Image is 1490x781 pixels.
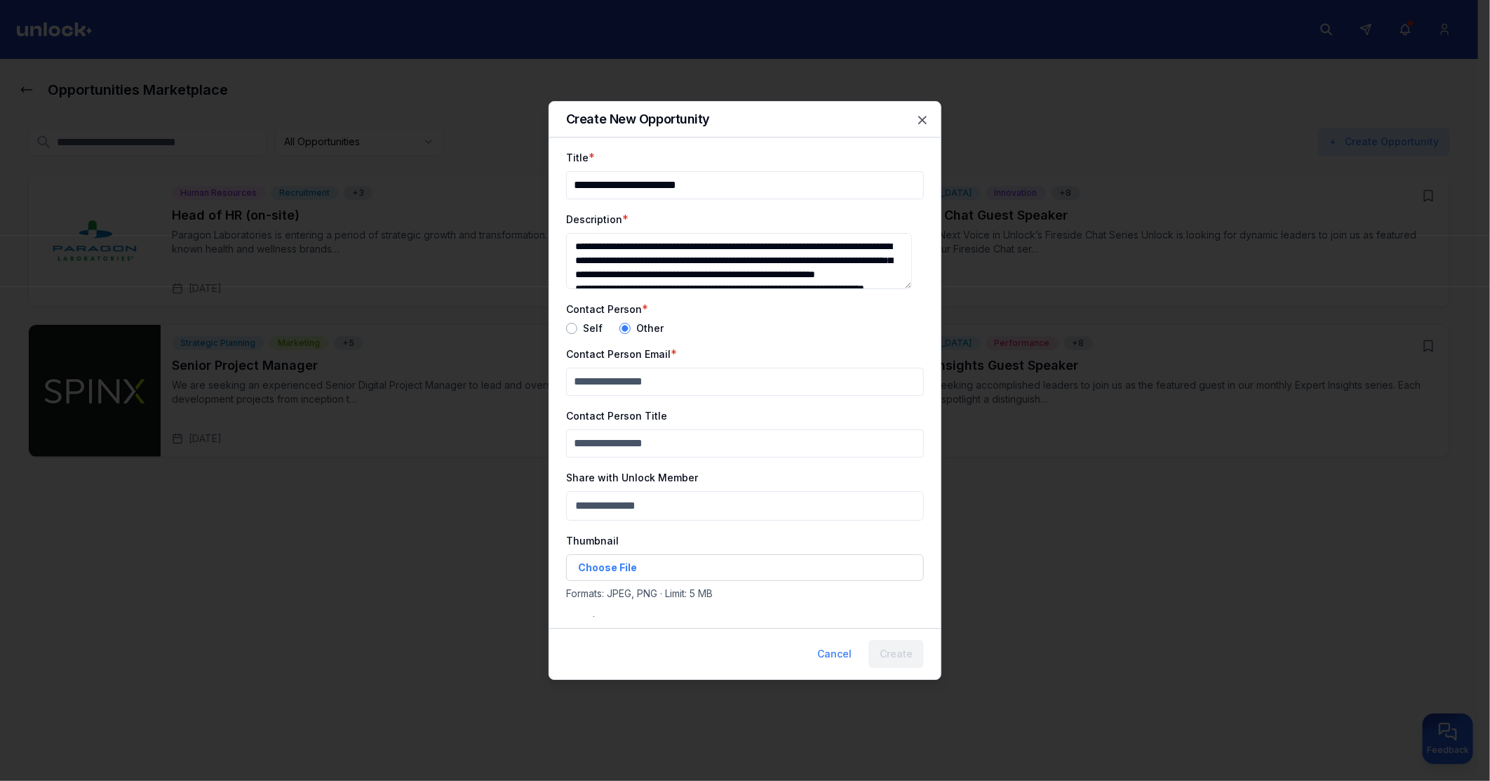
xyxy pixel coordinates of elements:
[578,561,637,575] span: Choose File
[566,535,619,547] label: Thumbnail
[566,587,924,601] p: Formats: JPEG, PNG · Limit: 5 MB
[636,323,664,333] label: Other
[566,615,591,627] label: Tags
[566,303,642,315] label: Contact Person
[806,640,863,668] button: Cancel
[583,323,603,333] label: Self
[566,410,667,422] label: Contact Person Title
[566,348,671,360] label: Contact Person Email
[566,213,622,225] label: Description
[566,152,589,163] label: Title
[566,472,698,483] label: Share with Unlock Member
[566,113,710,126] h2: Create New Opportunity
